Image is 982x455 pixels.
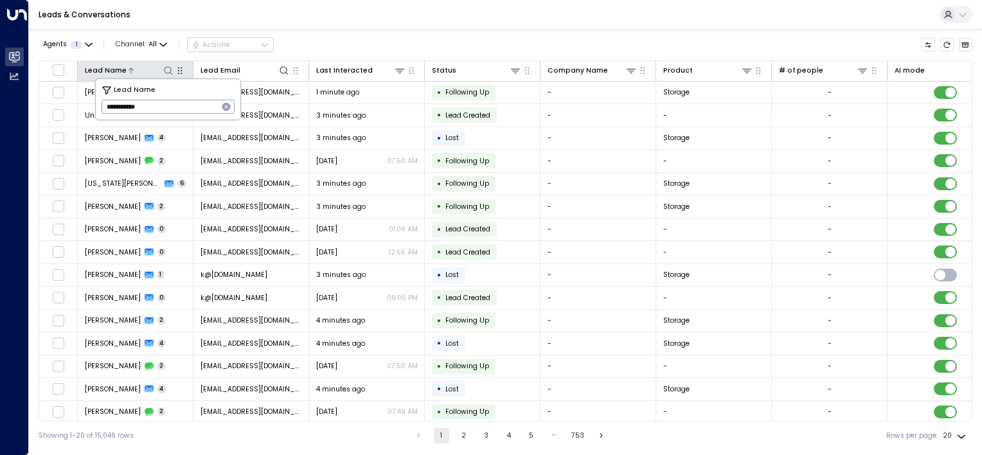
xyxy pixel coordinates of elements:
[828,384,832,394] div: -
[316,407,337,416] span: Oct 04, 2025
[52,155,64,167] span: Toggle select row
[540,150,656,172] td: -
[540,401,656,424] td: -
[663,87,690,97] span: Storage
[540,332,656,355] td: -
[779,64,869,76] div: # of people
[43,41,67,48] span: Agents
[201,65,240,76] div: Lead Email
[895,65,925,76] div: AI mode
[157,339,166,348] span: 4
[656,287,772,309] td: -
[316,270,366,280] span: 3 minutes ago
[387,156,418,166] p: 07:50 AM
[148,40,157,48] span: All
[316,156,337,166] span: Oct 04, 2025
[71,41,82,49] span: 1
[201,247,302,257] span: aeariffin@gmail.com
[201,270,267,280] span: k@gmail.com
[569,428,587,443] button: Go to page 753
[437,267,442,283] div: •
[663,179,690,188] span: Storage
[437,130,442,147] div: •
[456,428,472,443] button: Go to page 2
[828,316,832,325] div: -
[437,289,442,306] div: •
[157,225,166,233] span: 0
[445,339,459,348] span: Lost
[316,133,366,143] span: 3 minutes ago
[828,133,832,143] div: -
[959,38,973,52] button: Archived Leads
[201,87,302,97] span: homeinspec@hormail.co.uk
[445,111,490,120] span: Lead Created
[437,380,442,397] div: •
[52,246,64,258] span: Toggle select row
[828,179,832,188] div: -
[52,223,64,235] span: Toggle select row
[656,104,772,127] td: -
[316,361,337,371] span: Oct 04, 2025
[540,287,656,309] td: -
[52,64,64,76] span: Toggle select all
[445,156,489,166] span: Following Up
[828,339,832,348] div: -
[389,247,418,257] p: 12:56 AM
[437,244,442,260] div: •
[663,202,690,211] span: Storage
[663,270,690,280] span: Storage
[85,202,141,211] span: Azlinda Ariffin
[594,428,609,443] button: Go to next page
[85,179,161,188] span: Georgia Dikaioylias
[157,202,166,211] span: 2
[540,310,656,332] td: -
[663,316,690,325] span: Storage
[201,384,302,394] span: carlamaguire89@gmail.com
[157,157,166,165] span: 2
[437,152,442,169] div: •
[157,271,165,279] span: 1
[52,314,64,326] span: Toggle select row
[157,407,166,416] span: 2
[316,247,337,257] span: Yesterday
[85,87,141,97] span: Akhtar Khan
[437,198,442,215] div: •
[656,355,772,378] td: -
[828,202,832,211] div: -
[445,316,489,325] span: Following Up
[201,339,302,348] span: Lauraedavidson@yahoo.co.uk
[85,293,141,303] span: Kamean Iqbal
[828,407,832,416] div: -
[316,65,373,76] div: Last Interacted
[540,355,656,378] td: -
[437,312,442,329] div: •
[828,156,832,166] div: -
[52,383,64,395] span: Toggle select row
[387,293,418,303] p: 09:06 PM
[39,9,130,20] a: Leads & Conversations
[387,361,418,371] p: 07:50 AM
[52,360,64,372] span: Toggle select row
[85,111,117,120] span: Unknown
[540,219,656,241] td: -
[828,247,832,257] div: -
[85,156,141,166] span: Elizabeth Smith
[663,64,753,76] div: Product
[548,65,608,76] div: Company Name
[85,224,141,234] span: Azlinda Ariffin
[201,202,302,211] span: aeariffin@gmail.com
[52,201,64,213] span: Toggle select row
[85,64,175,76] div: Lead Name
[201,224,302,234] span: aeariffin@gmail.com
[445,407,489,416] span: Following Up
[940,38,954,52] span: Refresh
[943,428,969,443] div: 20
[548,64,638,76] div: Company Name
[828,270,832,280] div: -
[52,406,64,418] span: Toggle select row
[201,179,302,188] span: dikag@live.com
[112,38,171,51] span: Channel:
[157,385,166,393] span: 4
[177,179,186,188] span: 6
[437,404,442,420] div: •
